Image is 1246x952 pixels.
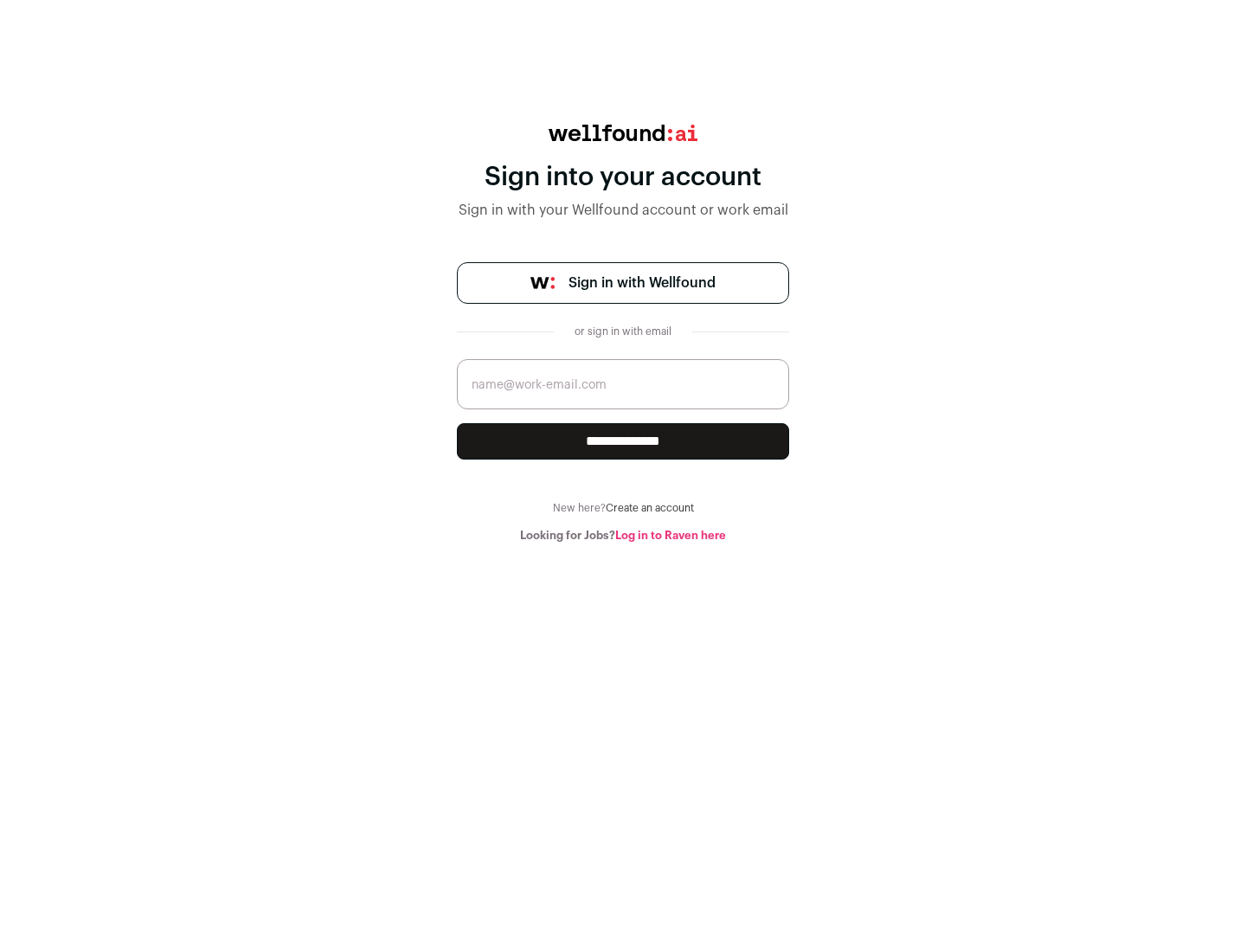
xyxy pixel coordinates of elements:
[568,325,678,338] div: or sign in with email
[457,529,789,543] div: Looking for Jobs?
[530,277,555,289] img: wellfound-symbol-flush-black-fb3c872781a75f747ccb3a119075da62bfe97bd399995f84a933054e44a575c4.png
[457,262,789,304] a: Sign in with Wellfound
[568,273,716,293] span: Sign in with Wellfound
[457,501,789,515] div: New here?
[457,162,789,193] div: Sign into your account
[549,125,697,141] img: wellfound:ai
[615,530,726,541] a: Log in to Raven here
[606,503,694,513] a: Create an account
[457,359,789,409] input: name@work-email.com
[457,200,789,221] div: Sign in with your Wellfound account or work email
